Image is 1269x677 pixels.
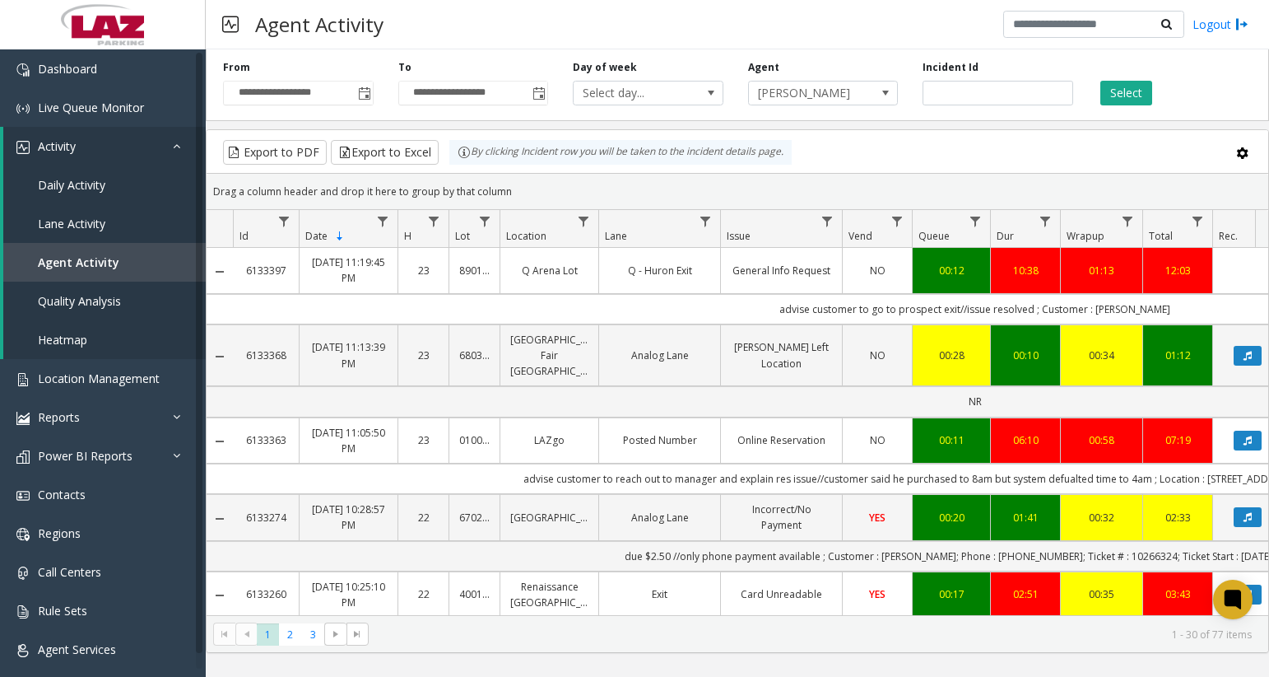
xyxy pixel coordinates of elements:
img: 'icon' [16,489,30,502]
a: Agent Activity [3,243,206,282]
img: 'icon' [16,141,30,154]
a: 00:11 [923,432,980,448]
a: 00:34 [1071,348,1132,363]
a: Logout [1192,16,1248,33]
label: Agent [748,60,779,75]
span: Go to the next page [324,623,346,646]
span: Page 1 [257,623,279,646]
a: YES [853,510,902,525]
span: Wrapup [1067,229,1104,243]
a: [DATE] 11:05:50 PM [309,425,388,456]
div: 01:13 [1071,263,1132,278]
span: Contacts [38,487,86,502]
a: 00:12 [923,263,980,278]
img: 'icon' [16,451,30,464]
span: Page 3 [302,623,324,646]
a: 22 [408,510,439,525]
span: Select day... [574,82,692,105]
a: 23 [408,432,439,448]
a: 6133363 [243,432,289,448]
a: Lane Filter Menu [695,210,717,232]
a: General Info Request [731,263,832,278]
button: Export to Excel [331,140,439,165]
button: Select [1100,81,1152,105]
a: [DATE] 11:13:39 PM [309,339,388,371]
div: 06:10 [1001,432,1050,448]
a: 670263 [459,510,490,525]
a: Q Arena Lot [510,263,588,278]
a: 6133274 [243,510,289,525]
span: Page 2 [279,623,301,646]
a: 23 [408,348,439,363]
div: 03:43 [1153,586,1202,602]
span: [PERSON_NAME] [749,82,867,105]
a: Collapse Details [207,512,233,525]
a: Total Filter Menu [1187,210,1209,232]
span: Heatmap [38,332,87,348]
a: Id Filter Menu [273,210,295,232]
span: Date [305,229,328,243]
span: Lane Activity [38,216,105,231]
a: 12:03 [1153,263,1202,278]
div: 00:20 [923,510,980,525]
a: [DATE] 10:28:57 PM [309,502,388,533]
span: Power BI Reports [38,448,132,464]
div: 00:28 [923,348,980,363]
h3: Agent Activity [247,4,392,44]
span: Rule Sets [38,603,87,619]
a: Dur Filter Menu [1034,210,1057,232]
a: [GEOGRAPHIC_DATA] [510,510,588,525]
div: 10:38 [1001,263,1050,278]
span: Toggle popup [355,82,373,105]
span: Id [239,229,249,243]
img: 'icon' [16,102,30,115]
a: 00:35 [1071,586,1132,602]
span: YES [869,511,886,525]
a: [DATE] 11:19:45 PM [309,254,388,286]
label: From [223,60,250,75]
a: NO [853,432,902,448]
span: Lane [605,229,627,243]
a: 00:32 [1071,510,1132,525]
a: 23 [408,263,439,278]
span: Issue [727,229,751,243]
span: Location Management [38,371,160,386]
a: 00:58 [1071,432,1132,448]
span: Sortable [333,230,346,243]
a: Q - Huron Exit [609,263,710,278]
img: 'icon' [16,412,30,425]
div: 00:10 [1001,348,1050,363]
a: [PERSON_NAME] Left Location [731,339,832,371]
img: 'icon' [16,373,30,386]
a: NO [853,263,902,278]
a: Online Reservation [731,432,832,448]
span: YES [869,587,886,601]
a: 22 [408,586,439,602]
a: 02:33 [1153,510,1202,525]
a: YES [853,586,902,602]
a: 02:51 [1001,586,1050,602]
label: Day of week [573,60,637,75]
a: Activity [3,127,206,166]
a: Issue Filter Menu [816,210,839,232]
a: NO [853,348,902,363]
span: Daily Activity [38,177,105,193]
img: 'icon' [16,644,30,657]
img: 'icon' [16,567,30,580]
img: logout [1235,16,1248,33]
img: 'icon' [16,605,30,619]
a: Collapse Details [207,589,233,602]
span: Agent Activity [38,254,119,270]
label: To [398,60,411,75]
a: 400166 [459,586,490,602]
a: 07:19 [1153,432,1202,448]
img: 'icon' [16,528,30,541]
